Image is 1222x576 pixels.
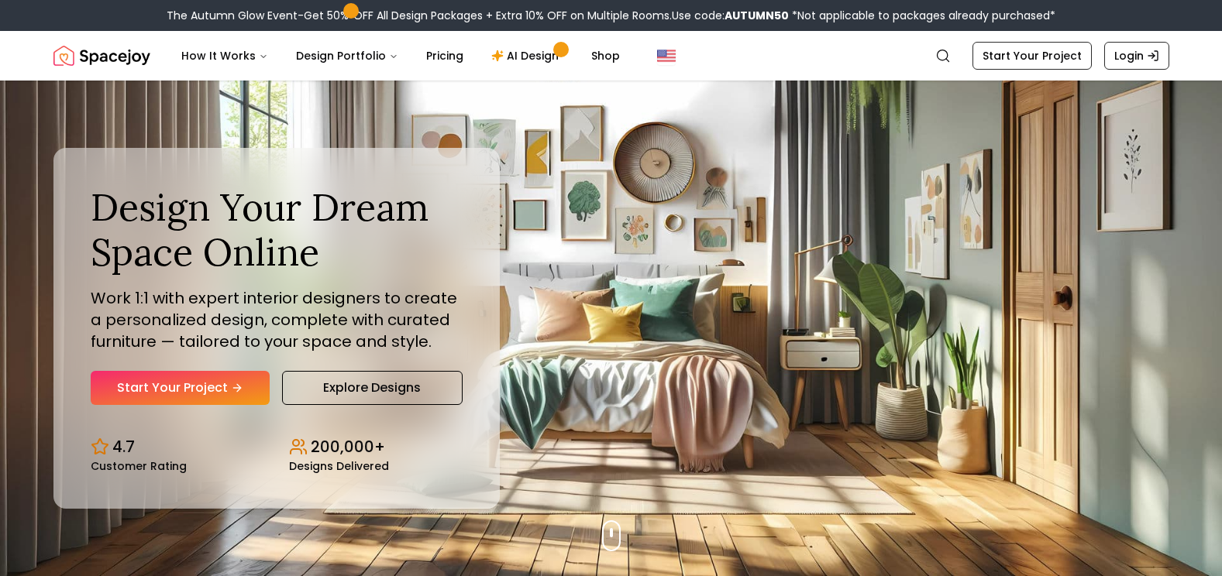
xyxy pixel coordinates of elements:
[53,31,1169,81] nav: Global
[414,40,476,71] a: Pricing
[167,8,1055,23] div: The Autumn Glow Event-Get 50% OFF All Design Packages + Extra 10% OFF on Multiple Rooms.
[169,40,281,71] button: How It Works
[479,40,576,71] a: AI Design
[289,461,389,471] small: Designs Delivered
[91,185,463,274] h1: Design Your Dream Space Online
[53,40,150,71] img: Spacejoy Logo
[53,40,150,71] a: Spacejoy
[169,40,632,71] nav: Main
[672,8,789,23] span: Use code:
[282,371,463,405] a: Explore Designs
[311,436,385,458] p: 200,000+
[657,46,676,65] img: United States
[91,371,270,405] a: Start Your Project
[972,42,1092,70] a: Start Your Project
[112,436,135,458] p: 4.7
[284,40,411,71] button: Design Portfolio
[789,8,1055,23] span: *Not applicable to packages already purchased*
[91,423,463,471] div: Design stats
[725,8,789,23] b: AUTUMN50
[91,287,463,352] p: Work 1:1 with expert interior designers to create a personalized design, complete with curated fu...
[91,461,187,471] small: Customer Rating
[579,40,632,71] a: Shop
[1104,42,1169,70] a: Login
